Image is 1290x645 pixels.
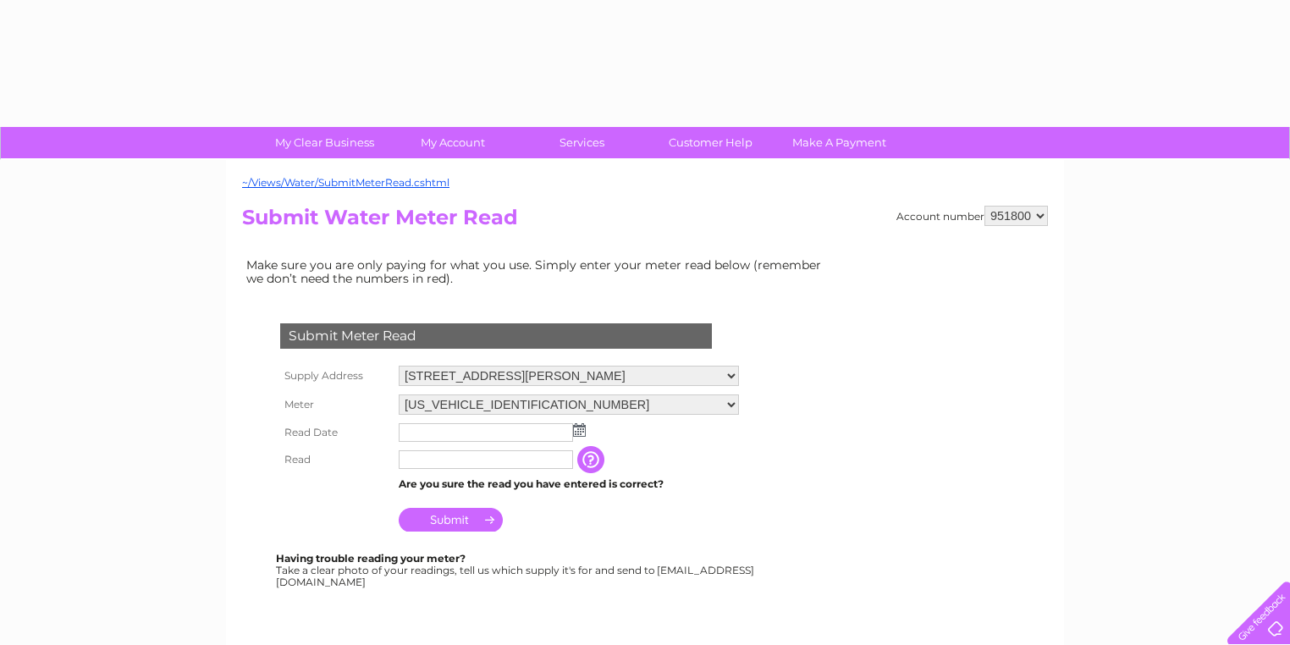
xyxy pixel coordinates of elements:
[769,127,909,158] a: Make A Payment
[383,127,523,158] a: My Account
[641,127,780,158] a: Customer Help
[577,446,608,473] input: Information
[276,390,394,419] th: Meter
[276,361,394,390] th: Supply Address
[573,423,586,437] img: ...
[896,206,1048,226] div: Account number
[394,473,743,495] td: Are you sure the read you have entered is correct?
[276,553,757,587] div: Take a clear photo of your readings, tell us which supply it's for and send to [EMAIL_ADDRESS][DO...
[276,419,394,446] th: Read Date
[276,552,466,565] b: Having trouble reading your meter?
[512,127,652,158] a: Services
[399,508,503,532] input: Submit
[280,323,712,349] div: Submit Meter Read
[242,254,835,289] td: Make sure you are only paying for what you use. Simply enter your meter read below (remember we d...
[276,446,394,473] th: Read
[242,206,1048,238] h2: Submit Water Meter Read
[255,127,394,158] a: My Clear Business
[242,176,449,189] a: ~/Views/Water/SubmitMeterRead.cshtml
